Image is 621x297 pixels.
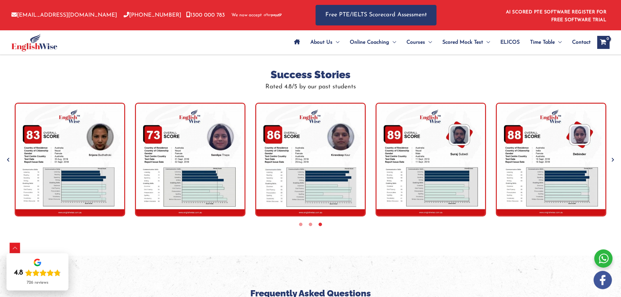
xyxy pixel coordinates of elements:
[333,31,339,54] span: Menu Toggle
[124,12,181,18] a: [PHONE_NUMBER]
[401,31,437,54] a: CoursesMenu Toggle
[316,5,436,25] a: Free PTE/IELTS Scorecard Assessment
[425,31,432,54] span: Menu Toggle
[11,12,117,18] a: [EMAIL_ADDRESS][DOMAIN_NAME]
[530,31,555,54] span: Time Table
[496,103,606,216] img: Debinder
[502,5,610,26] aside: Header Widget 1
[14,268,61,277] div: Rating: 4.8 out of 5
[376,103,486,216] img: Suraj Subedi
[345,31,401,54] a: Online CoachingMenu Toggle
[567,31,591,54] a: Contact
[231,12,262,19] span: We now accept
[135,103,245,216] img: Sandipa Thapa
[594,271,612,289] img: white-facebook.png
[555,31,562,54] span: Menu Toggle
[289,31,591,54] nav: Site Navigation: Main Menu
[506,10,607,22] a: AI SCORED PTE SOFTWARE REGISTER FOR FREE SOFTWARE TRIAL
[10,68,611,82] h3: Success Stories
[11,34,57,52] img: cropped-ew-logo
[255,103,366,216] img: Kirandeep Kaur
[310,31,333,54] span: About Us
[14,268,23,277] div: 4.8
[389,31,396,54] span: Menu Toggle
[525,31,567,54] a: Time TableMenu Toggle
[27,280,48,285] div: 726 reviews
[597,36,610,49] a: View Shopping Cart, empty
[15,103,125,216] img: Srijana Budhathoki
[350,31,389,54] span: Online Coaching
[495,31,525,54] a: ELICOS
[407,31,425,54] span: Courses
[186,12,225,18] a: 1300 000 783
[610,156,616,163] button: Next
[442,31,483,54] span: Scored Mock Test
[10,82,611,92] p: Rated 4.8/5 by our past students
[264,13,282,17] img: Afterpay-Logo
[5,156,11,163] button: Previous
[500,31,520,54] span: ELICOS
[437,31,495,54] a: Scored Mock TestMenu Toggle
[305,31,345,54] a: About UsMenu Toggle
[572,31,591,54] span: Contact
[483,31,490,54] span: Menu Toggle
